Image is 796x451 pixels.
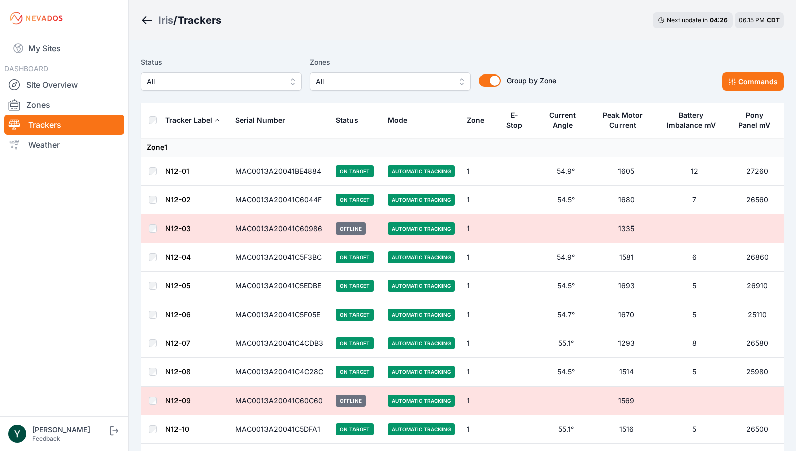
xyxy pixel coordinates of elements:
div: Serial Number [235,115,285,125]
button: Tracker Label [165,108,220,132]
td: MAC0013A20041C6044F [229,186,330,214]
td: 1693 [594,272,658,300]
a: Feedback [32,435,60,442]
a: My Sites [4,36,124,60]
a: N12-02 [165,195,191,204]
div: [PERSON_NAME] [32,425,108,435]
td: 54.9° [538,157,594,186]
span: Automatic Tracking [388,337,455,349]
td: 1 [461,186,498,214]
td: MAC0013A20041C5DFA1 [229,415,330,444]
td: 1 [461,272,498,300]
span: Automatic Tracking [388,309,455,321]
button: Serial Number [235,108,293,132]
nav: Breadcrumb [141,7,221,33]
span: On Target [336,280,374,292]
div: 04 : 26 [710,16,728,24]
span: Next update in [667,16,708,24]
div: Iris [158,13,173,27]
div: Tracker Label [165,115,212,125]
button: Peak Motor Current [600,103,652,137]
td: 1 [461,243,498,272]
td: 1605 [594,157,658,186]
img: Yezin Taha [8,425,26,443]
td: MAC0013A20041C5F3BC [229,243,330,272]
td: 1293 [594,329,658,358]
td: 1670 [594,300,658,329]
td: MAC0013A20041C5EDBE [229,272,330,300]
span: On Target [336,337,374,349]
button: Zone [467,108,492,132]
div: Peak Motor Current [600,110,646,130]
button: Commands [722,72,784,91]
span: Automatic Tracking [388,280,455,292]
td: 27260 [731,157,784,186]
td: 26560 [731,186,784,214]
td: MAC0013A20041C4CDB3 [229,329,330,358]
td: 25980 [731,358,784,387]
span: On Target [336,251,374,263]
a: N12-10 [165,425,189,433]
span: Automatic Tracking [388,222,455,235]
td: MAC0013A20041C60C60 [229,387,330,415]
td: 1514 [594,358,658,387]
td: 1 [461,157,498,186]
button: All [141,72,302,91]
td: MAC0013A20041BE4884 [229,157,330,186]
label: Status [141,56,302,68]
td: 1581 [594,243,658,272]
a: N12-01 [165,167,189,175]
span: Group by Zone [507,76,556,85]
button: Current Angle [544,103,588,137]
span: 06:15 PM [739,16,765,24]
td: 7 [658,186,731,214]
span: DASHBOARD [4,64,48,73]
a: Site Overview [4,74,124,95]
td: 25110 [731,300,784,329]
img: Nevados [8,10,64,26]
td: 1569 [594,387,658,415]
div: Status [336,115,358,125]
span: On Target [336,194,374,206]
a: N12-08 [165,367,191,376]
td: 26860 [731,243,784,272]
span: Automatic Tracking [388,165,455,177]
td: 1 [461,415,498,444]
td: MAC0013A20041C60986 [229,214,330,243]
button: Battery Imbalance mV [664,103,725,137]
span: Automatic Tracking [388,395,455,407]
td: 1680 [594,186,658,214]
td: MAC0013A20041C4C28C [229,358,330,387]
span: Automatic Tracking [388,423,455,435]
span: On Target [336,165,374,177]
td: 55.1° [538,329,594,358]
td: 12 [658,157,731,186]
div: Zone [467,115,484,125]
td: 5 [658,300,731,329]
div: Pony Panel mV [737,110,771,130]
a: N12-06 [165,310,191,319]
td: 5 [658,272,731,300]
td: 26580 [731,329,784,358]
button: All [310,72,471,91]
td: 26500 [731,415,784,444]
td: 8 [658,329,731,358]
span: Automatic Tracking [388,251,455,263]
span: CDT [767,16,780,24]
span: Offline [336,222,366,235]
a: Zones [4,95,124,115]
td: 5 [658,358,731,387]
td: 1 [461,300,498,329]
div: Battery Imbalance mV [664,110,719,130]
button: Mode [388,108,415,132]
td: MAC0013A20041C5F05E [229,300,330,329]
td: 1 [461,214,498,243]
span: Offline [336,395,366,407]
td: 6 [658,243,731,272]
a: N12-03 [165,224,191,233]
td: 54.9° [538,243,594,272]
button: Pony Panel mV [737,103,778,137]
td: 26910 [731,272,784,300]
td: 54.5° [538,272,594,300]
td: 1 [461,358,498,387]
